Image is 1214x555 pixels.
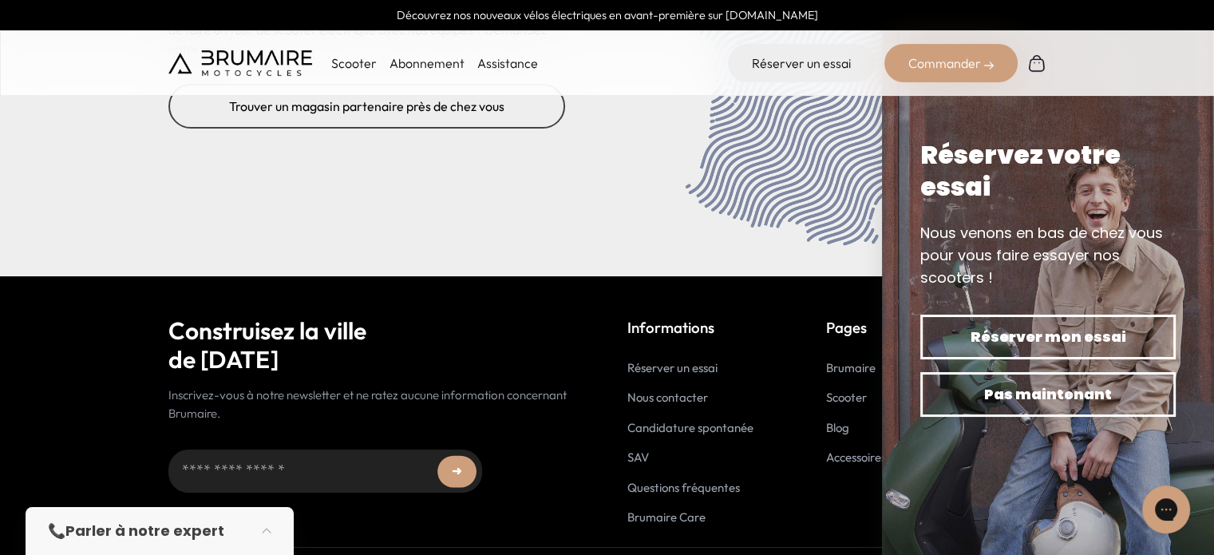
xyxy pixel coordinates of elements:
[627,420,753,435] a: Candidature spontanée
[627,509,706,525] a: Brumaire Care
[627,480,740,495] a: Questions fréquentes
[826,390,867,405] a: Scooter
[984,61,994,70] img: right-arrow-2.png
[627,360,718,375] a: Réserver un essai
[826,450,886,465] a: Accessoires
[826,360,876,375] a: Brumaire
[477,55,538,71] a: Assistance
[1027,54,1046,73] img: Panier
[168,84,565,129] a: Trouver un magasin partenaire près de chez vous
[437,456,477,488] button: ➜
[627,450,649,465] a: SAV
[728,44,875,82] a: Réserver un essai
[168,450,482,493] input: Adresse email...
[826,316,886,339] p: Pages
[826,420,849,435] a: Blog
[627,316,753,339] p: Informations
[168,316,587,374] h2: Construisez la ville de [DATE]
[331,54,377,73] p: Scooter
[1134,480,1198,539] iframe: Gorgias live chat messenger
[627,390,708,405] a: Nous contacter
[168,50,312,76] img: Brumaire Motocycles
[390,55,465,71] a: Abonnement
[168,387,587,422] p: Inscrivez-vous à notre newsletter et ne ratez aucune information concernant Brumaire.
[884,44,1018,82] div: Commander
